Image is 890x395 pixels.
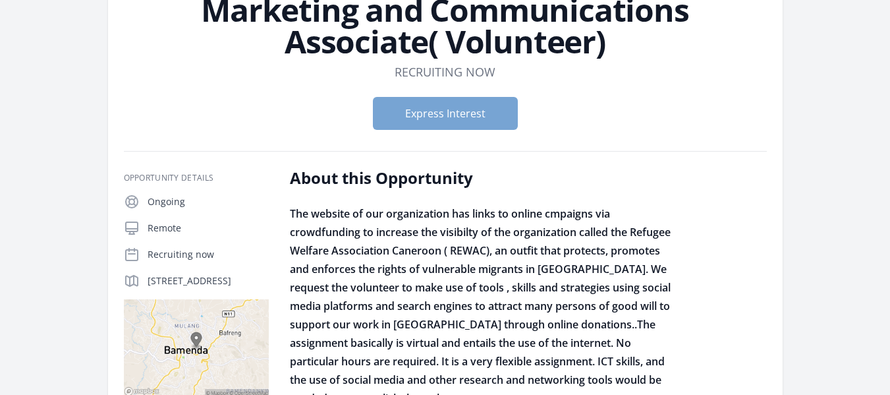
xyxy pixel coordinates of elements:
p: Remote [148,222,269,235]
button: Express Interest [373,97,518,130]
p: [STREET_ADDRESS] [148,274,269,288]
h3: Opportunity Details [124,173,269,183]
p: Recruiting now [148,248,269,261]
dd: Recruiting now [395,63,495,81]
h2: About this Opportunity [290,167,675,189]
p: Ongoing [148,195,269,208]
